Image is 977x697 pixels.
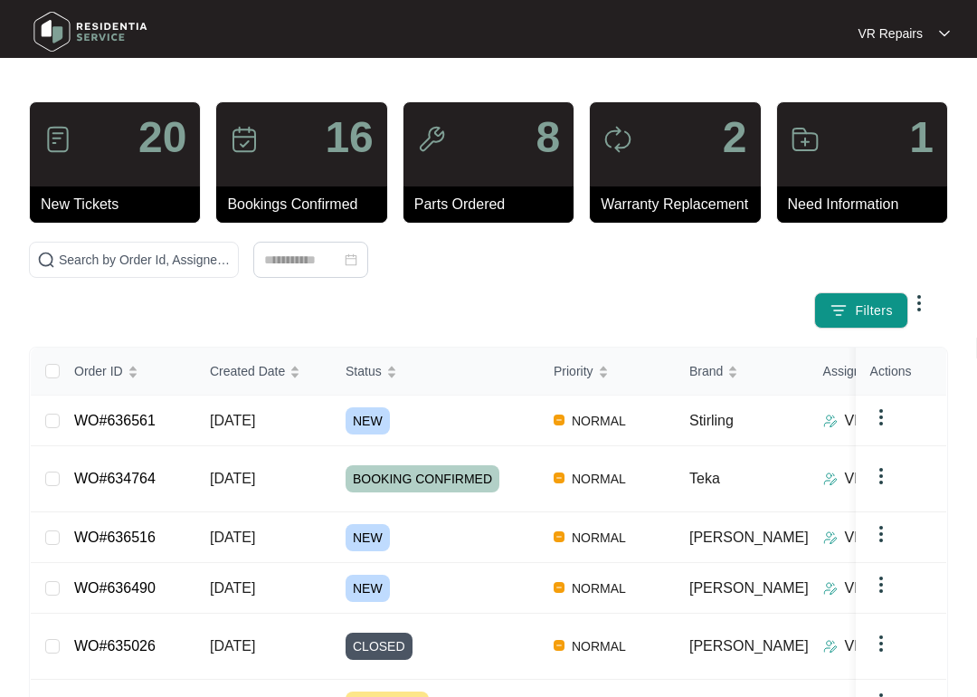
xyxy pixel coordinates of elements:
p: Warranty Replacement [601,194,760,215]
span: Stirling [689,413,734,428]
span: BOOKING CONFIRMED [346,465,499,492]
img: filter icon [830,301,848,320]
span: Created Date [210,361,285,381]
p: 20 [138,116,186,159]
p: VR Repairs [858,24,923,43]
span: Order ID [74,361,123,381]
th: Status [331,348,539,396]
img: icon [791,125,820,154]
a: WO#635026 [74,638,156,654]
p: 2 [723,116,747,159]
span: NORMAL [564,410,633,432]
span: NORMAL [564,635,633,657]
img: dropdown arrow [870,465,892,487]
span: Assignee [823,361,876,381]
p: 16 [325,116,373,159]
button: filter iconFilters [814,292,908,329]
th: Order ID [60,348,195,396]
span: Filters [855,301,893,320]
img: dropdown arrow [870,523,892,545]
span: NORMAL [564,578,633,599]
th: Actions [856,348,946,396]
img: dropdown arrow [870,633,892,654]
p: VR Repairs [845,410,919,432]
span: NEW [346,407,390,434]
a: WO#636561 [74,413,156,428]
img: Assigner Icon [823,530,838,545]
img: icon [417,125,446,154]
span: NEW [346,575,390,602]
th: Brand [675,348,809,396]
span: NEW [346,524,390,551]
th: Created Date [195,348,331,396]
span: Brand [689,361,723,381]
p: 1 [909,116,934,159]
span: NORMAL [564,527,633,549]
span: NORMAL [564,468,633,490]
span: [DATE] [210,638,255,654]
img: residentia service logo [27,5,154,59]
img: icon [230,125,259,154]
img: dropdown arrow [870,406,892,428]
span: [PERSON_NAME] [689,530,809,545]
span: [DATE] [210,580,255,596]
a: WO#634764 [74,471,156,486]
img: Vercel Logo [554,531,564,542]
span: Status [346,361,382,381]
p: VR Repairs [845,635,919,657]
th: Priority [539,348,675,396]
p: New Tickets [41,194,200,215]
input: Search by Order Id, Assignee Name, Customer Name, Brand and Model [59,250,231,270]
img: Assigner Icon [823,414,838,428]
span: Priority [554,361,593,381]
a: WO#636516 [74,530,156,545]
p: VR Repairs [845,468,919,490]
img: Assigner Icon [823,581,838,596]
p: Bookings Confirmed [227,194,386,215]
img: dropdown arrow [908,292,930,314]
p: Need Information [788,194,947,215]
span: [PERSON_NAME] [689,580,809,596]
img: Assigner Icon [823,472,838,486]
p: VR Repairs [845,527,919,549]
span: [DATE] [210,471,255,486]
span: [DATE] [210,413,255,428]
img: Vercel Logo [554,640,564,651]
span: CLOSED [346,633,413,660]
img: Vercel Logo [554,473,564,483]
img: Vercel Logo [554,582,564,593]
img: Vercel Logo [554,415,564,425]
img: dropdown arrow [939,29,950,38]
p: Parts Ordered [414,194,574,215]
p: 8 [536,116,560,159]
span: Teka [689,471,720,486]
img: Assigner Icon [823,639,838,654]
p: VR Repairs [845,578,919,599]
img: dropdown arrow [870,574,892,596]
span: [DATE] [210,530,255,545]
img: search-icon [37,251,55,269]
img: icon [603,125,632,154]
span: [PERSON_NAME] [689,638,809,654]
a: WO#636490 [74,580,156,596]
img: icon [43,125,72,154]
